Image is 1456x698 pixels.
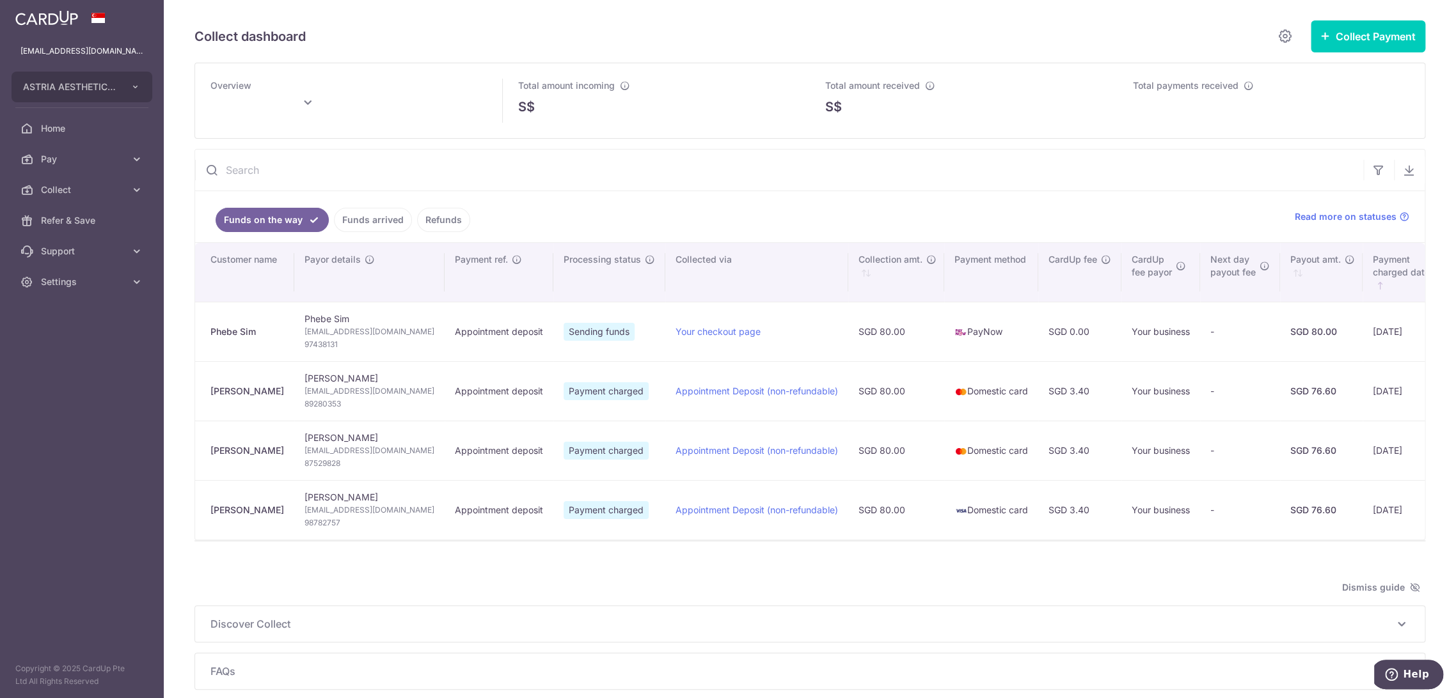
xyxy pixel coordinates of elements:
[1200,302,1280,361] td: -
[1200,480,1280,539] td: -
[1121,302,1200,361] td: Your business
[1342,580,1420,595] span: Dismiss guide
[210,616,1409,632] p: Discover Collect
[41,153,125,166] span: Pay
[944,302,1038,361] td: PayNow
[954,445,967,458] img: mastercard-sm-87a3fd1e0bddd137fecb07648320f44c262e2538e7db6024463105ddbc961eb2.png
[305,457,434,470] span: 87529828
[294,361,445,421] td: [PERSON_NAME]
[305,325,434,338] span: [EMAIL_ADDRESS][DOMAIN_NAME]
[210,663,1409,679] p: FAQs
[445,480,553,539] td: Appointment deposit
[305,338,434,351] span: 97438131
[676,385,838,396] a: Appointment Deposit (non-refundable)
[41,122,125,135] span: Home
[1038,421,1121,480] td: SGD 3.40
[944,480,1038,539] td: Domestic card
[305,398,434,410] span: 89280353
[29,9,55,20] span: Help
[564,382,649,400] span: Payment charged
[1038,480,1121,539] td: SGD 3.40
[676,504,838,515] a: Appointment Deposit (non-refundable)
[1290,325,1352,338] div: SGD 80.00
[1038,243,1121,302] th: CardUp fee
[1290,444,1352,457] div: SGD 76.60
[1200,421,1280,480] td: -
[445,302,553,361] td: Appointment deposit
[1121,480,1200,539] td: Your business
[294,421,445,480] td: [PERSON_NAME]
[1363,480,1452,539] td: [DATE]
[23,81,118,93] span: ASTRIA AESTHETICS PTE. LTD.
[518,80,615,91] span: Total amount incoming
[1295,210,1409,223] a: Read more on statuses
[1295,210,1397,223] span: Read more on statuses
[41,214,125,227] span: Refer & Save
[210,80,251,91] span: Overview
[210,325,284,338] div: Phebe Sim
[294,243,445,302] th: Payor details
[1363,302,1452,361] td: [DATE]
[1311,20,1425,52] button: Collect Payment
[210,616,1394,632] span: Discover Collect
[944,361,1038,421] td: Domestic card
[1200,243,1280,302] th: Next daypayout fee
[1363,243,1452,302] th: Paymentcharged date : activate to sort column ascending
[210,663,1394,679] span: FAQs
[1200,361,1280,421] td: -
[1290,504,1352,516] div: SGD 76.60
[1048,253,1097,266] span: CardUp fee
[825,97,842,116] span: S$
[954,504,967,517] img: visa-sm-192604c4577d2d35970c8ed26b86981c2741ebd56154ab54ad91a526f0f24972.png
[41,245,125,258] span: Support
[848,421,944,480] td: SGD 80.00
[445,361,553,421] td: Appointment deposit
[195,150,1363,190] input: Search
[334,208,412,232] a: Funds arrived
[676,326,761,337] a: Your checkout page
[665,243,848,302] th: Collected via
[564,323,635,341] span: Sending funds
[1038,302,1121,361] td: SGD 0.00
[455,253,508,266] span: Payment ref.
[848,361,944,421] td: SGD 80.00
[15,10,78,26] img: CardUp
[518,97,535,116] span: S$
[1121,361,1200,421] td: Your business
[825,80,920,91] span: Total amount received
[848,302,944,361] td: SGD 80.00
[210,504,284,516] div: [PERSON_NAME]
[676,445,838,456] a: Appointment Deposit (non-refundable)
[12,72,152,102] button: ASTRIA AESTHETICS PTE. LTD.
[1290,253,1341,266] span: Payout amt.
[445,243,553,302] th: Payment ref.
[1210,253,1256,279] span: Next day payout fee
[294,480,445,539] td: [PERSON_NAME]
[210,385,284,398] div: [PERSON_NAME]
[1374,660,1443,692] iframe: Opens a widget where you can find more information
[1038,361,1121,421] td: SGD 3.40
[1121,243,1200,302] th: CardUpfee payor
[417,208,470,232] a: Refunds
[194,26,306,47] h5: Collect dashboard
[1363,421,1452,480] td: [DATE]
[195,243,294,302] th: Customer name
[564,442,649,460] span: Payment charged
[305,253,361,266] span: Payor details
[553,243,665,302] th: Processing status
[954,385,967,398] img: mastercard-sm-87a3fd1e0bddd137fecb07648320f44c262e2538e7db6024463105ddbc961eb2.png
[445,421,553,480] td: Appointment deposit
[216,208,329,232] a: Funds on the way
[305,385,434,398] span: [EMAIL_ADDRESS][DOMAIN_NAME]
[1373,253,1430,279] span: Payment charged date
[944,243,1038,302] th: Payment method
[305,444,434,457] span: [EMAIL_ADDRESS][DOMAIN_NAME]
[305,504,434,516] span: [EMAIL_ADDRESS][DOMAIN_NAME]
[1363,361,1452,421] td: [DATE]
[564,253,641,266] span: Processing status
[954,326,967,339] img: paynow-md-4fe65508ce96feda548756c5ee0e473c78d4820b8ea51387c6e4ad89e58a5e61.png
[41,183,125,196] span: Collect
[1133,80,1238,91] span: Total payments received
[305,516,434,529] span: 98782757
